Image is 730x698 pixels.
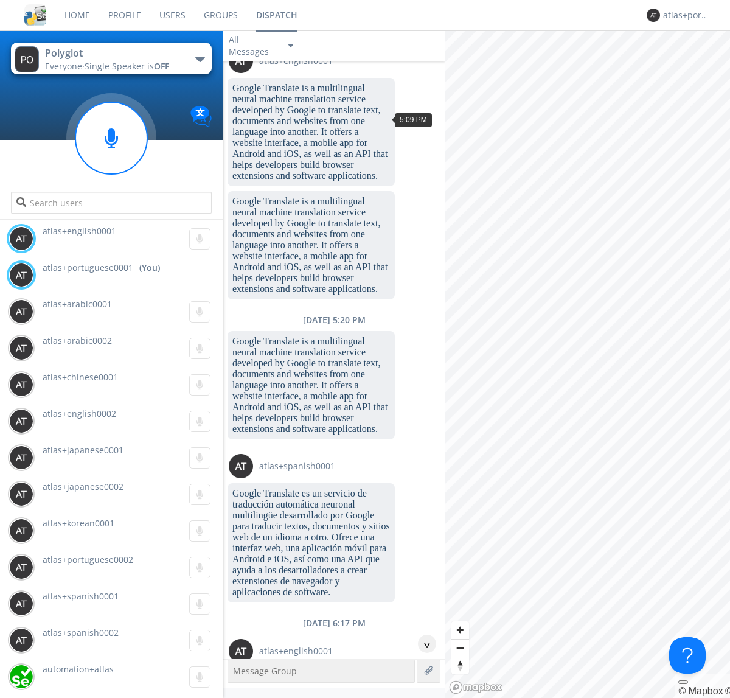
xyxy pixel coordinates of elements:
span: atlas+portuguese0001 [43,262,133,274]
span: atlas+spanish0001 [259,460,335,472]
span: atlas+english0001 [259,645,333,657]
img: 373638.png [9,263,33,287]
span: atlas+spanish0001 [43,590,119,602]
img: 373638.png [9,226,33,251]
span: atlas+korean0001 [43,517,114,529]
img: 373638.png [9,628,33,652]
div: Everyone · [45,60,182,72]
img: d2d01cd9b4174d08988066c6d424eccd [9,665,33,689]
div: [DATE] 5:20 PM [223,314,445,326]
div: ^ [418,635,436,653]
span: atlas+english0001 [259,55,333,67]
img: 373638.png [229,454,253,478]
img: 373638.png [9,592,33,616]
span: atlas+portuguese0002 [43,554,133,565]
div: [DATE] 6:17 PM [223,617,445,629]
button: Zoom in [451,621,469,639]
span: Single Speaker is [85,60,169,72]
img: 373638.png [9,482,33,506]
span: automation+atlas [43,663,114,675]
span: atlas+arabic0002 [43,335,112,346]
span: Zoom out [451,640,469,657]
img: 373638.png [9,518,33,543]
span: atlas+spanish0002 [43,627,119,638]
div: Polyglot [45,46,182,60]
dc-p: Google Translate es un servicio de traducción automática neuronal multilingüe desarrollado por Go... [232,488,390,598]
img: 373638.png [9,409,33,433]
img: 373638.png [9,445,33,470]
input: Search users [11,192,211,214]
span: OFF [154,60,169,72]
img: 373638.png [9,555,33,579]
img: Translation enabled [190,106,212,127]
img: 373638.png [229,639,253,663]
span: atlas+japanese0001 [43,444,123,456]
img: 373638.png [647,9,660,22]
div: atlas+portuguese0001 [663,9,709,21]
img: caret-down-sm.svg [288,44,293,47]
div: (You) [139,262,160,274]
img: cddb5a64eb264b2086981ab96f4c1ba7 [24,4,46,26]
img: 373638.png [9,336,33,360]
iframe: Toggle Customer Support [669,637,706,674]
img: 373638.png [229,49,253,73]
button: PolyglotEveryone·Single Speaker isOFF [11,43,211,74]
a: Mapbox [678,686,723,696]
span: atlas+english0002 [43,408,116,419]
button: Reset bearing to north [451,657,469,674]
span: 5:09 PM [400,116,427,124]
dc-p: Google Translate is a multilingual neural machine translation service developed by Google to tran... [232,336,390,435]
img: 373638.png [9,299,33,324]
span: atlas+english0001 [43,225,116,237]
a: Mapbox logo [449,680,502,694]
button: Zoom out [451,639,469,657]
span: atlas+arabic0001 [43,298,112,310]
button: Toggle attribution [678,680,688,684]
span: atlas+chinese0001 [43,371,118,383]
img: 373638.png [9,372,33,397]
dc-p: Google Translate is a multilingual neural machine translation service developed by Google to tran... [232,83,390,181]
span: atlas+japanese0002 [43,481,123,492]
div: All Messages [229,33,277,58]
dc-p: Google Translate is a multilingual neural machine translation service developed by Google to tran... [232,196,390,295]
img: 373638.png [15,46,39,72]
